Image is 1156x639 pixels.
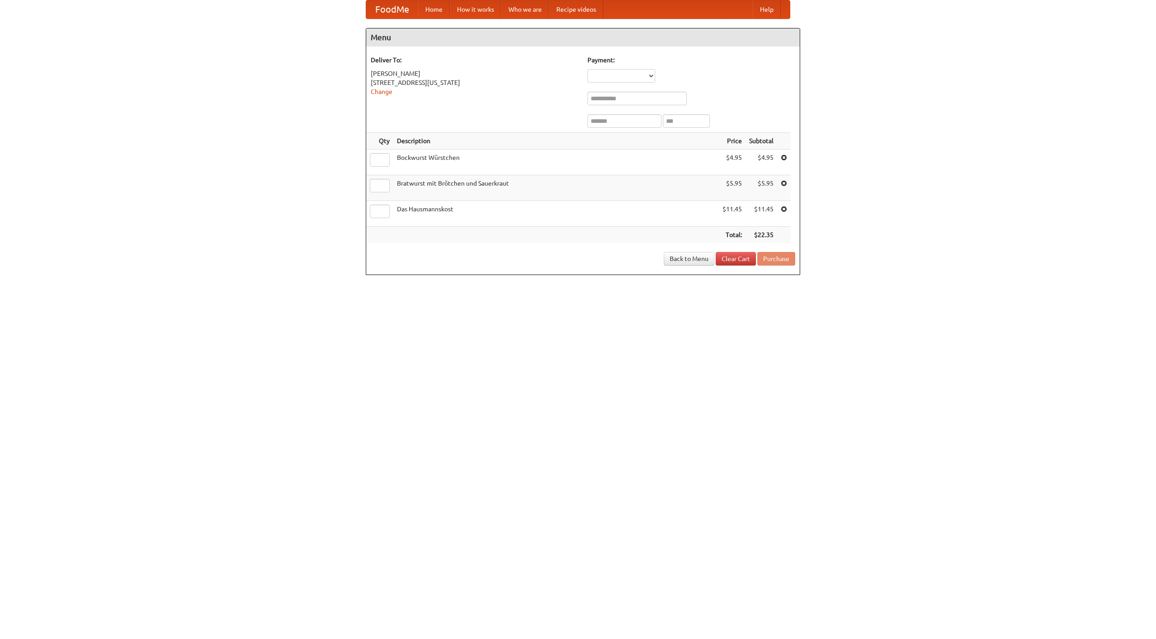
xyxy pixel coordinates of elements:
[366,0,418,19] a: FoodMe
[716,252,756,266] a: Clear Cart
[366,28,800,47] h4: Menu
[719,227,746,243] th: Total:
[746,133,777,149] th: Subtotal
[746,227,777,243] th: $22.35
[746,149,777,175] td: $4.95
[371,88,392,95] a: Change
[393,175,719,201] td: Bratwurst mit Brötchen und Sauerkraut
[393,133,719,149] th: Description
[501,0,549,19] a: Who we are
[371,78,578,87] div: [STREET_ADDRESS][US_STATE]
[450,0,501,19] a: How it works
[746,201,777,227] td: $11.45
[719,149,746,175] td: $4.95
[371,56,578,65] h5: Deliver To:
[393,201,719,227] td: Das Hausmannskost
[719,133,746,149] th: Price
[418,0,450,19] a: Home
[587,56,795,65] h5: Payment:
[746,175,777,201] td: $5.95
[719,175,746,201] td: $5.95
[393,149,719,175] td: Bockwurst Würstchen
[366,133,393,149] th: Qty
[371,69,578,78] div: [PERSON_NAME]
[664,252,714,266] a: Back to Menu
[753,0,781,19] a: Help
[757,252,795,266] button: Purchase
[549,0,603,19] a: Recipe videos
[719,201,746,227] td: $11.45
